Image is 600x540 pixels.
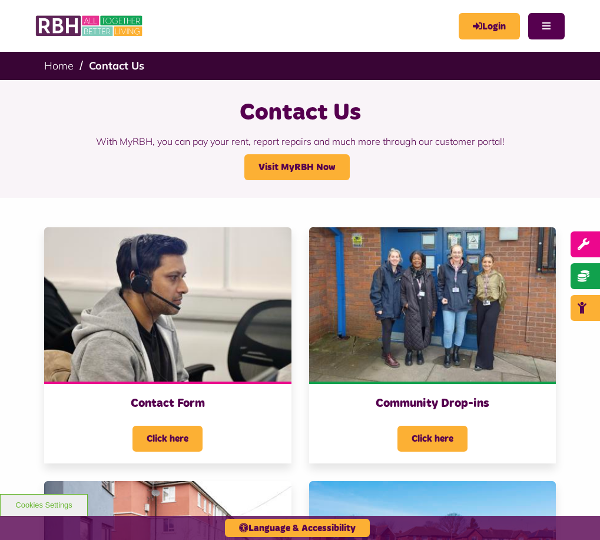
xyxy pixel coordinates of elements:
[397,426,468,452] span: Click here
[35,12,144,40] img: RBH
[44,227,291,463] a: Contact Form Click here
[309,227,556,463] a: Community Drop-ins Click here
[44,59,74,72] a: Home
[459,13,520,39] a: MyRBH
[244,154,350,180] a: Visit MyRBH Now
[321,396,545,411] h3: Community Drop-ins
[56,396,280,411] h3: Contact Form
[89,59,144,72] a: Contact Us
[15,98,585,128] h1: Contact Us
[132,426,203,452] span: Click here
[225,519,370,537] button: Language & Accessibility
[528,13,565,39] button: Navigation
[15,128,585,154] p: With MyRBH, you can pay your rent, report repairs and much more through our customer portal!
[44,227,291,382] img: Contact Centre February 2024 (4)
[309,227,556,382] img: Heywood Drop In 2024
[547,487,600,540] iframe: Netcall Web Assistant for live chat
